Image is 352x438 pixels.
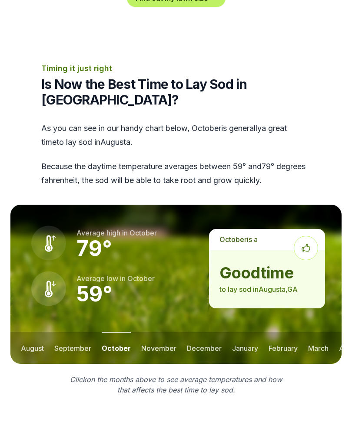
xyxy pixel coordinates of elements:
[41,160,311,187] p: Because the daytime temperature averages between 59 ° and 79 ° degrees fahrenheit, the sod will b...
[54,332,91,364] button: september
[219,284,315,294] p: to lay sod in Augusta , GA
[41,121,311,187] div: As you can see in our handy chart below, is generally a great time to lay sod in Augusta .
[209,229,325,250] p: is a
[219,264,315,281] strong: good time
[219,235,247,244] span: october
[102,332,131,364] button: october
[308,332,329,364] button: march
[76,273,155,284] p: Average low in
[269,332,298,364] button: february
[76,228,157,238] p: Average high in
[76,281,113,307] strong: 59 °
[65,374,287,395] p: Click on the months above to see average temperatures and how that affects the best time to lay sod.
[130,229,157,237] span: october
[41,76,311,108] h2: Is Now the Best Time to Lay Sod in [GEOGRAPHIC_DATA]?
[187,332,222,364] button: december
[141,332,176,364] button: november
[41,62,311,75] p: Timing it just right
[192,124,221,133] span: october
[76,235,112,261] strong: 79 °
[232,332,258,364] button: january
[21,332,44,364] button: august
[127,274,155,283] span: october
